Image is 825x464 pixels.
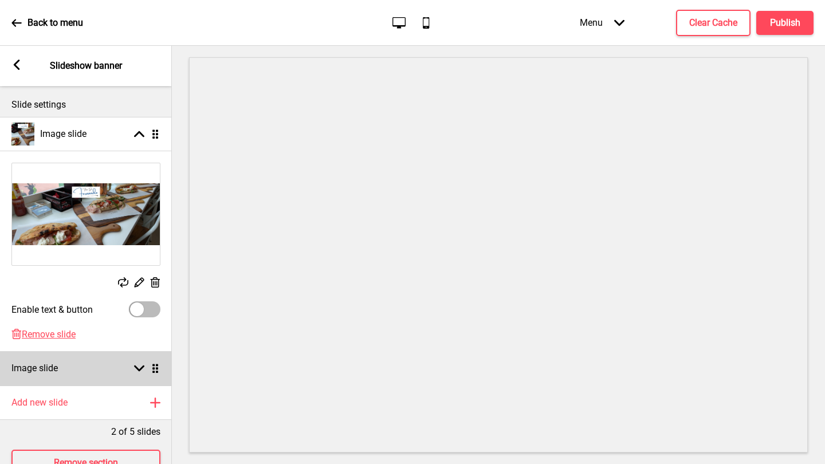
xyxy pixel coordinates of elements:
h4: Publish [770,17,800,29]
h4: Clear Cache [689,17,737,29]
h4: Add new slide [11,396,68,409]
h4: Image slide [40,128,87,140]
h4: Image slide [11,362,58,375]
p: Slideshow banner [50,60,122,72]
p: Slide settings [11,99,160,111]
span: Remove slide [22,329,76,340]
label: Enable text & button [11,304,93,315]
img: Image [12,163,160,265]
div: Menu [568,6,636,40]
p: 2 of 5 slides [111,426,160,438]
p: Back to menu [27,17,83,29]
a: Back to menu [11,7,83,38]
button: Clear Cache [676,10,751,36]
button: Publish [756,11,814,35]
